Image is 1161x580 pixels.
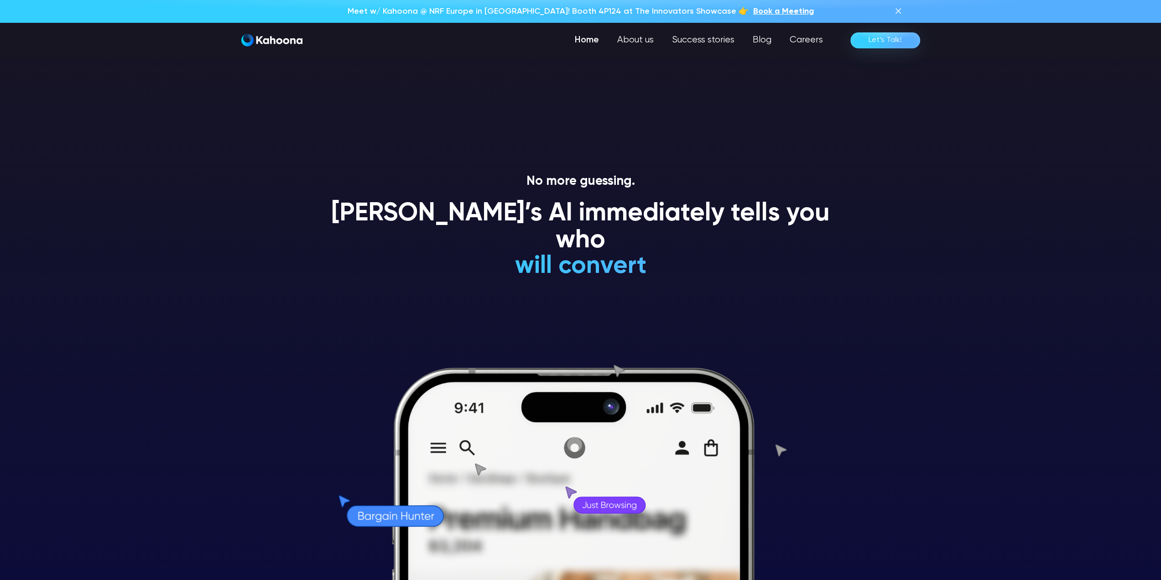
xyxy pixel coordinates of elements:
[241,34,302,47] img: Kahoona logo white
[753,5,814,17] a: Book a Meeting
[869,33,902,47] div: Let’s Talk!
[241,34,302,47] a: home
[446,253,715,280] h1: will convert
[348,5,749,17] p: Meet w/ Kahoona @ NRF Europe in [GEOGRAPHIC_DATA]! Booth 4P124 at The Innovators Showcase 👉
[663,31,744,49] a: Success stories
[850,32,920,48] a: Let’s Talk!
[321,200,841,255] h1: [PERSON_NAME]’s AI immediately tells you who
[753,7,814,16] span: Book a Meeting
[744,31,781,49] a: Blog
[583,502,636,510] g: Just Browsing
[781,31,832,49] a: Careers
[608,31,663,49] a: About us
[321,174,841,189] p: No more guessing.
[566,31,608,49] a: Home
